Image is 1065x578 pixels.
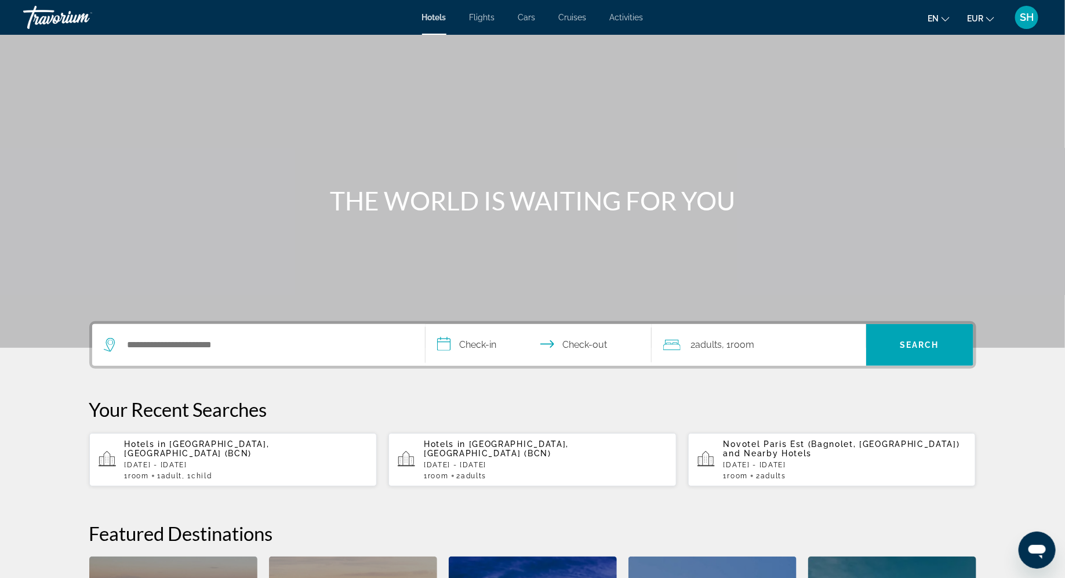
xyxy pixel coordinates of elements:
button: Change currency [967,10,994,27]
span: , 1 [722,337,755,353]
button: Hotels in [GEOGRAPHIC_DATA], [GEOGRAPHIC_DATA] (BCN)[DATE] - [DATE]1Room1Adult, 1Child [89,432,377,487]
span: Room [428,472,449,480]
span: Room [128,472,149,480]
span: [GEOGRAPHIC_DATA], [GEOGRAPHIC_DATA] (BCN) [125,439,270,458]
h1: THE WORLD IS WAITING FOR YOU [315,186,750,216]
button: Travelers: 2 adults, 0 children [652,324,866,366]
span: 1 [125,472,149,480]
div: Search widget [92,324,973,366]
span: Adults [696,339,722,350]
p: [DATE] - [DATE] [724,461,967,469]
a: Flights [470,13,495,22]
span: en [928,14,939,23]
span: 2 [691,337,722,353]
span: Novotel Paris Est (Bagnolet, [GEOGRAPHIC_DATA]) [724,439,960,449]
span: SH [1020,12,1034,23]
span: 1 [724,472,748,480]
p: [DATE] - [DATE] [125,461,368,469]
span: [GEOGRAPHIC_DATA], [GEOGRAPHIC_DATA] (BCN) [424,439,569,458]
input: Search hotel destination [126,336,408,354]
p: [DATE] - [DATE] [424,461,667,469]
button: Search [866,324,973,366]
a: Cruises [559,13,587,22]
span: 1 [157,472,182,480]
span: Child [191,472,212,480]
span: Hotels in [424,439,466,449]
span: Adult [161,472,182,480]
a: Travorium [23,2,139,32]
span: Adults [761,472,786,480]
span: Search [900,340,939,350]
span: 2 [756,472,786,480]
button: Novotel Paris Est (Bagnolet, [GEOGRAPHIC_DATA]) and Nearby Hotels[DATE] - [DATE]1Room2Adults [688,432,976,487]
span: 1 [424,472,448,480]
button: Change language [928,10,950,27]
button: Select check in and out date [426,324,652,366]
span: 2 [457,472,487,480]
h2: Featured Destinations [89,522,976,545]
iframe: Button to launch messaging window [1019,532,1056,569]
p: Your Recent Searches [89,398,976,421]
span: , 1 [182,472,212,480]
span: Adults [461,472,486,480]
button: Hotels in [GEOGRAPHIC_DATA], [GEOGRAPHIC_DATA] (BCN)[DATE] - [DATE]1Room2Adults [388,432,677,487]
a: Hotels [422,13,446,22]
span: Room [728,472,748,480]
span: and Nearby Hotels [724,449,812,458]
span: EUR [967,14,983,23]
a: Cars [518,13,536,22]
span: Hotels in [125,439,166,449]
button: User Menu [1012,5,1042,30]
a: Activities [610,13,644,22]
span: Room [731,339,755,350]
